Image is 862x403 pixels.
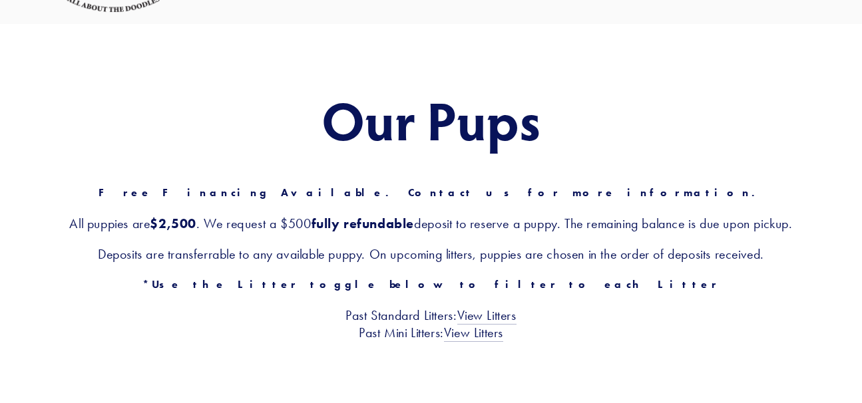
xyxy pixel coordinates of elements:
a: View Litters [457,307,517,325]
h3: Past Standard Litters: Past Mini Litters: [67,307,795,341]
h3: Deposits are transferrable to any available puppy. On upcoming litters, puppies are chosen in the... [67,245,795,263]
h3: All puppies are . We request a $500 deposit to reserve a puppy. The remaining balance is due upon... [67,215,795,232]
a: View Litters [444,325,503,342]
strong: fully refundable [312,215,415,231]
strong: *Use the Litter toggle below to filter to each Litter [142,278,720,291]
h1: Our Pups [67,90,795,149]
strong: $2,500 [150,215,196,231]
strong: Free Financing Available. Contact us for more information. [99,186,763,199]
